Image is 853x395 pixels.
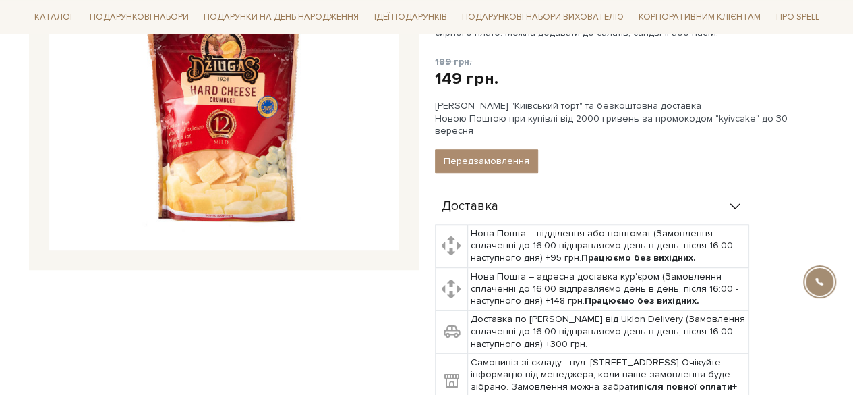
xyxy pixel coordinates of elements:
button: Передзамовлення [435,149,538,173]
b: Працюємо без вихідних. [581,252,696,263]
span: 189 грн. [435,56,472,68]
a: Подарункові набори вихователю [457,5,629,28]
span: Доставка [442,201,498,213]
div: 149 грн. [435,68,498,89]
a: Про Spell [770,7,824,28]
a: Корпоративним клієнтам [633,5,766,28]
td: Нова Пошта – відділення або поштомат (Замовлення сплаченні до 16:00 відправляємо день в день, піс... [467,225,748,268]
div: [PERSON_NAME] "Київський торт" та безкоштовна доставка Новою Поштою при купівлі від 2000 гривень ... [435,100,825,137]
td: Нова Пошта – адресна доставка кур'єром (Замовлення сплаченні до 16:00 відправляємо день в день, п... [467,267,748,311]
b: Працюємо без вихідних. [585,295,699,307]
a: Подарункові набори [84,7,194,28]
a: Каталог [29,7,80,28]
a: Ідеї подарунків [368,7,452,28]
td: Доставка по [PERSON_NAME] від Uklon Delivery (Замовлення сплаченні до 16:00 відправляємо день в д... [467,311,748,354]
b: після повної оплати [639,381,732,392]
a: Подарунки на День народження [198,7,364,28]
